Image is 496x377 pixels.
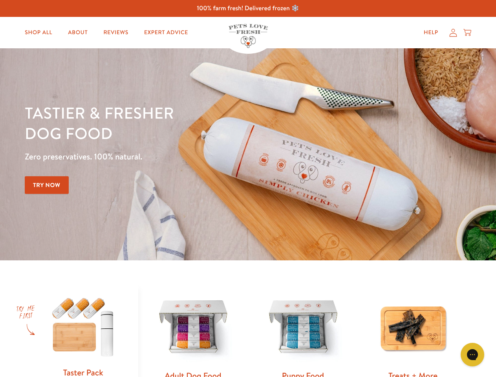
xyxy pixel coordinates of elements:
[62,25,94,40] a: About
[138,25,194,40] a: Expert Advice
[25,102,322,143] h1: Tastier & fresher dog food
[457,340,488,369] iframe: Gorgias live chat messenger
[25,150,322,164] p: Zero preservatives. 100% natural.
[97,25,134,40] a: Reviews
[229,24,268,48] img: Pets Love Fresh
[18,25,59,40] a: Shop All
[25,176,69,194] a: Try Now
[417,25,445,40] a: Help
